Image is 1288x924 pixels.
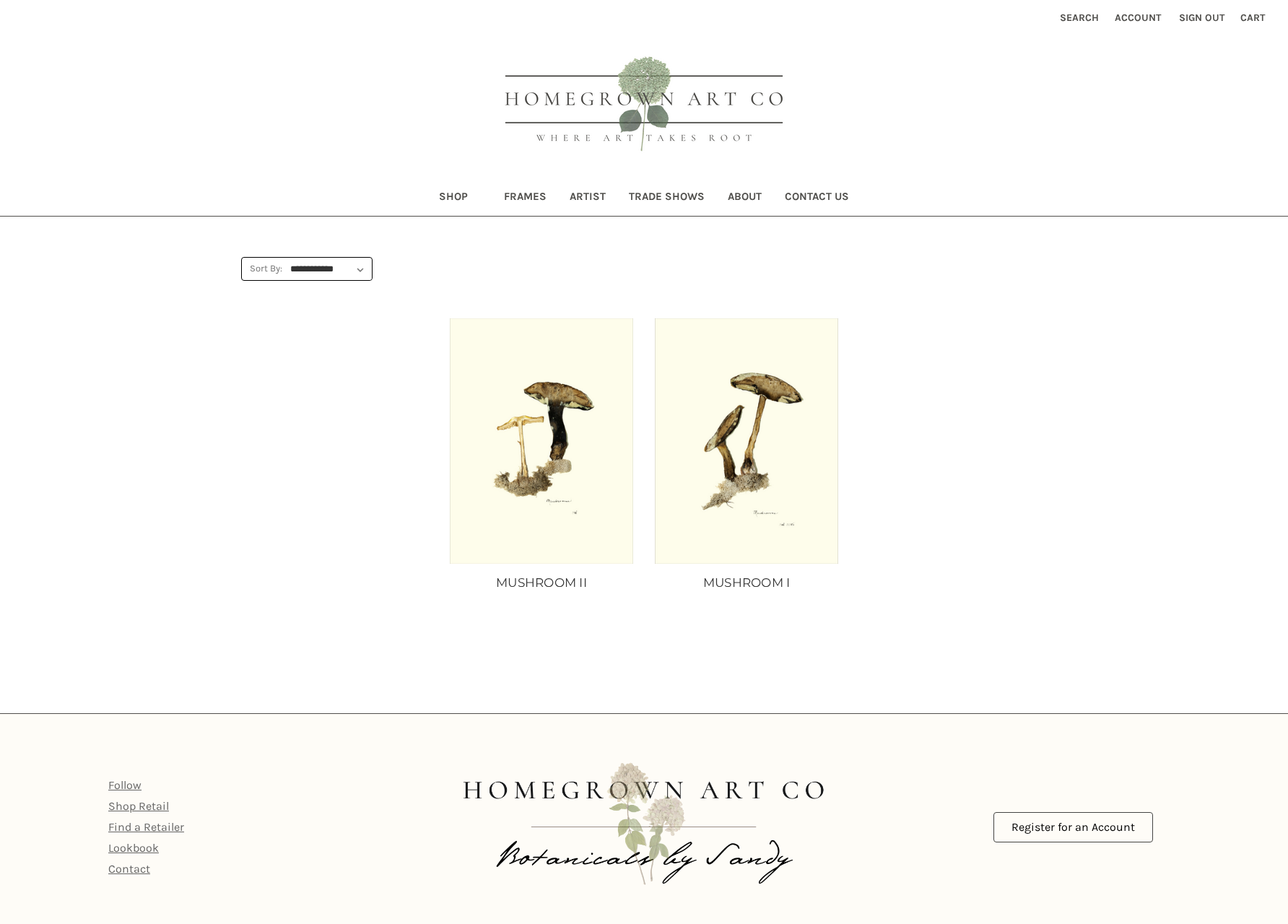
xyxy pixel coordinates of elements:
a: Artist [558,180,617,216]
a: About [716,180,773,216]
a: MUSHROOM II, Price range from $10.00 to $235.00 [448,318,634,563]
a: Follow [108,778,142,792]
a: Shop Retail [108,799,169,813]
a: Trade Shows [617,180,716,216]
a: Lookbook [108,841,159,855]
a: MUSHROOM I, Price range from $10.00 to $235.00 [652,574,842,593]
span: Cart [1240,12,1265,24]
label: Sort By: [242,258,282,279]
img: Unframed [448,318,634,563]
a: Find a Retailer [108,820,184,834]
a: Shop [427,180,493,216]
a: MUSHROOM I, Price range from $10.00 to $235.00 [654,318,840,563]
a: MUSHROOM II, Price range from $10.00 to $235.00 [446,574,636,593]
a: Contact Us [773,180,861,216]
a: Register for an Account [993,812,1153,842]
a: Frames [492,180,558,216]
a: Contact [108,862,150,876]
img: HOMEGROWN ART CO [482,40,806,170]
img: Unframed [654,318,840,563]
